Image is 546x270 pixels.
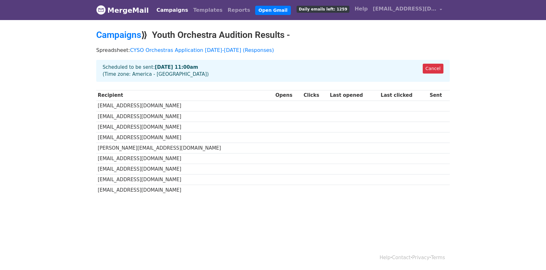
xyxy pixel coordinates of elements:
[96,101,274,111] td: [EMAIL_ADDRESS][DOMAIN_NAME]
[274,90,302,101] th: Opens
[154,4,190,17] a: Campaigns
[96,4,149,17] a: MergeMail
[412,255,429,260] a: Privacy
[96,60,450,82] div: Scheduled to be sent: (Time zone: America - [GEOGRAPHIC_DATA])
[297,6,349,13] span: Daily emails left: 1259
[423,64,443,74] a: Cancel
[379,90,428,101] th: Last clicked
[428,90,450,101] th: Sent
[380,255,391,260] a: Help
[190,4,225,17] a: Templates
[96,30,141,40] a: Campaigns
[373,5,436,13] span: [EMAIL_ADDRESS][DOMAIN_NAME]
[96,143,274,153] td: [PERSON_NAME][EMAIL_ADDRESS][DOMAIN_NAME]
[255,6,291,15] a: Open Gmail
[96,153,274,164] td: [EMAIL_ADDRESS][DOMAIN_NAME]
[328,90,379,101] th: Last opened
[96,174,274,185] td: [EMAIL_ADDRESS][DOMAIN_NAME]
[96,5,106,15] img: MergeMail logo
[155,64,198,70] strong: [DATE] 11:00am
[96,132,274,143] td: [EMAIL_ADDRESS][DOMAIN_NAME]
[370,3,445,18] a: [EMAIL_ADDRESS][DOMAIN_NAME]
[96,122,274,132] td: [EMAIL_ADDRESS][DOMAIN_NAME]
[96,30,450,40] h2: ⟫ Youth Orchestra Audition Results -
[302,90,328,101] th: Clicks
[225,4,253,17] a: Reports
[392,255,411,260] a: Contact
[96,164,274,174] td: [EMAIL_ADDRESS][DOMAIN_NAME]
[96,185,274,195] td: [EMAIL_ADDRESS][DOMAIN_NAME]
[294,3,352,15] a: Daily emails left: 1259
[96,47,450,53] p: Spreadsheet:
[96,111,274,122] td: [EMAIL_ADDRESS][DOMAIN_NAME]
[352,3,370,15] a: Help
[130,47,274,53] a: CYSO Orchestras Application [DATE]-[DATE] (Responses)
[431,255,445,260] a: Terms
[96,90,274,101] th: Recipient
